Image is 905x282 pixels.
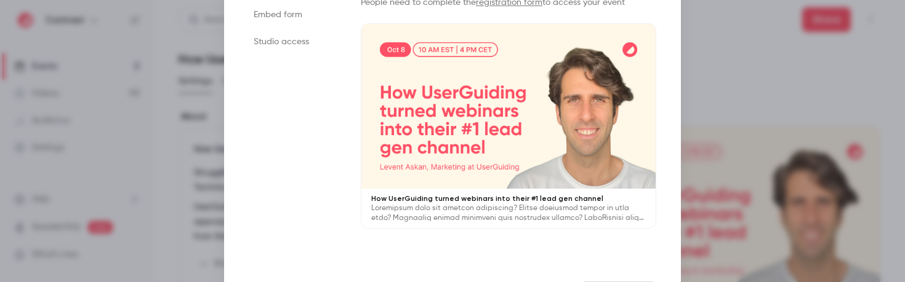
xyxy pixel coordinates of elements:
a: How UserGuiding turned webinars into their #1 lead gen channelLoremipsum dolo sit ametcon adipisc... [361,23,656,229]
p: Loremipsum dolo sit ametcon adipiscing? Elitse doeiusmod tempor in utla etdo? Magnaaliq enimad mi... [371,203,646,223]
p: How UserGuiding turned webinars into their #1 lead gen channel [371,194,646,203]
li: Embed form [244,4,336,26]
li: Studio access [244,31,336,53]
